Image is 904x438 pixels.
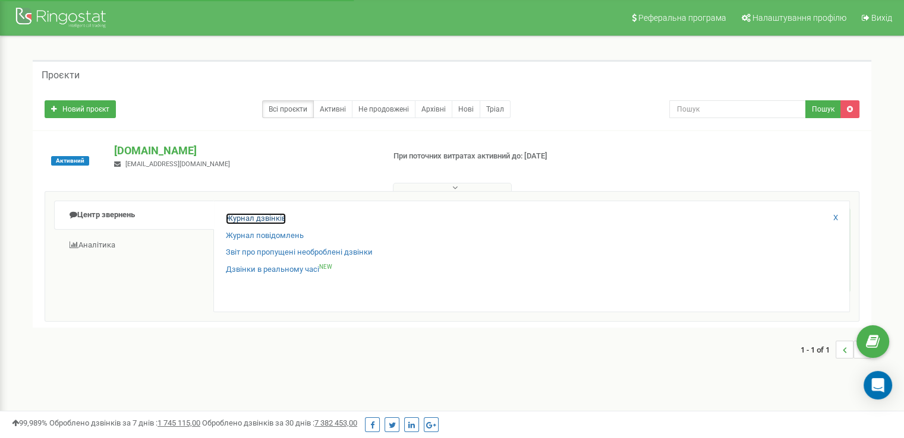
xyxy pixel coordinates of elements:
a: Всі проєкти [262,100,314,118]
a: Аналiтика [54,231,214,260]
h5: Проєкти [42,70,80,81]
p: [DOMAIN_NAME] [114,143,374,158]
a: Центр звернень [54,201,214,230]
span: Реферальна програма [638,13,726,23]
a: Тріал [480,100,511,118]
input: Пошук [669,100,806,118]
span: Оброблено дзвінків за 7 днів : [49,418,200,427]
a: Нові [452,100,480,118]
a: X [833,212,838,224]
a: Активні [313,100,352,118]
p: При поточних витратах активний до: [DATE] [393,151,584,162]
sup: NEW [319,264,332,270]
span: [EMAIL_ADDRESS][DOMAIN_NAME] [125,160,230,168]
span: Активний [51,156,89,166]
div: Open Intercom Messenger [864,371,892,399]
span: 99,989% [12,418,48,427]
span: Вихід [871,13,892,23]
span: Налаштування профілю [752,13,846,23]
a: Звіт про пропущені необроблені дзвінки [226,247,373,258]
a: Архівні [415,100,452,118]
a: Журнал повідомлень [226,230,304,242]
a: Не продовжені [352,100,415,118]
button: Пошук [805,100,841,118]
span: Оброблено дзвінків за 30 днів : [202,418,357,427]
a: Новий проєкт [45,100,116,118]
span: 1 - 1 of 1 [801,341,836,358]
nav: ... [801,329,871,370]
a: Дзвінки в реальному часіNEW [226,264,332,275]
u: 7 382 453,00 [314,418,357,427]
a: Журнал дзвінків [226,213,286,224]
u: 1 745 115,00 [158,418,200,427]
